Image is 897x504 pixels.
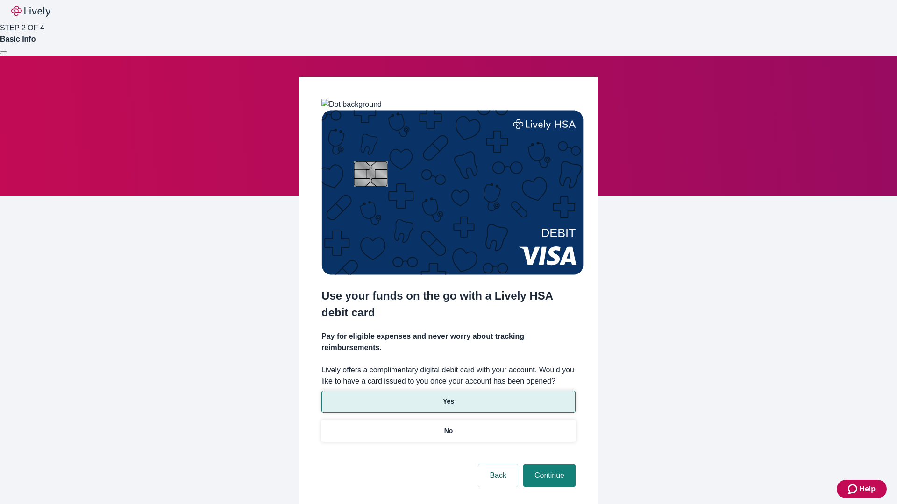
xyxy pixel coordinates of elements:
[11,6,50,17] img: Lively
[321,110,584,275] img: Debit card
[478,464,518,487] button: Back
[321,331,576,353] h4: Pay for eligible expenses and never worry about tracking reimbursements.
[321,391,576,413] button: Yes
[321,287,576,321] h2: Use your funds on the go with a Lively HSA debit card
[523,464,576,487] button: Continue
[321,99,382,110] img: Dot background
[837,480,887,498] button: Zendesk support iconHelp
[848,483,859,495] svg: Zendesk support icon
[859,483,876,495] span: Help
[321,364,576,387] label: Lively offers a complimentary digital debit card with your account. Would you like to have a card...
[444,426,453,436] p: No
[321,420,576,442] button: No
[443,397,454,406] p: Yes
